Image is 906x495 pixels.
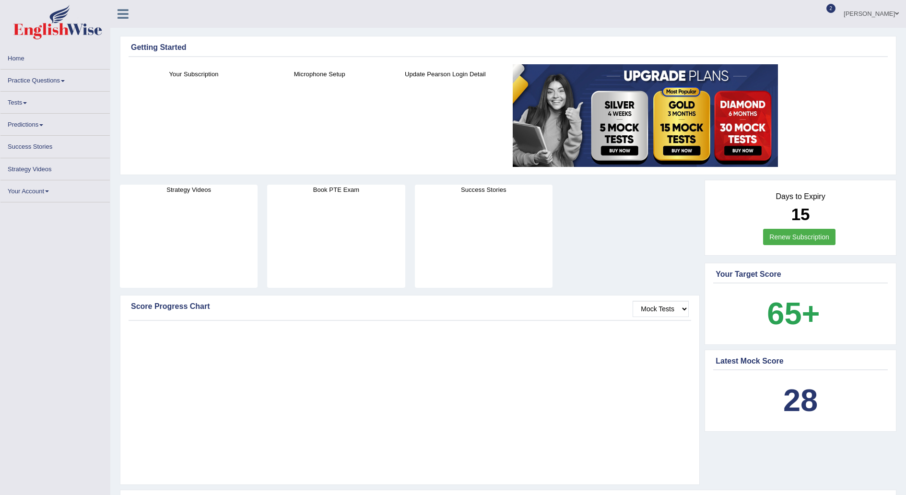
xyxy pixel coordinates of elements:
h4: Microphone Setup [261,69,377,79]
a: Tests [0,92,110,110]
div: Your Target Score [716,269,885,280]
a: Practice Questions [0,70,110,88]
a: Success Stories [0,136,110,154]
h4: Book PTE Exam [267,185,405,195]
a: Your Account [0,180,110,199]
h4: Days to Expiry [716,192,885,201]
h4: Success Stories [415,185,553,195]
b: 15 [791,205,810,224]
a: Renew Subscription [763,229,835,245]
img: small5.jpg [513,64,778,167]
h4: Update Pearson Login Detail [387,69,503,79]
a: Strategy Videos [0,158,110,177]
b: 65+ [767,296,820,331]
h4: Your Subscription [136,69,252,79]
b: 28 [783,383,818,418]
a: Home [0,47,110,66]
div: Score Progress Chart [131,301,689,312]
a: Predictions [0,114,110,132]
div: Latest Mock Score [716,355,885,367]
div: Getting Started [131,42,885,53]
h4: Strategy Videos [120,185,258,195]
span: 2 [826,4,836,13]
